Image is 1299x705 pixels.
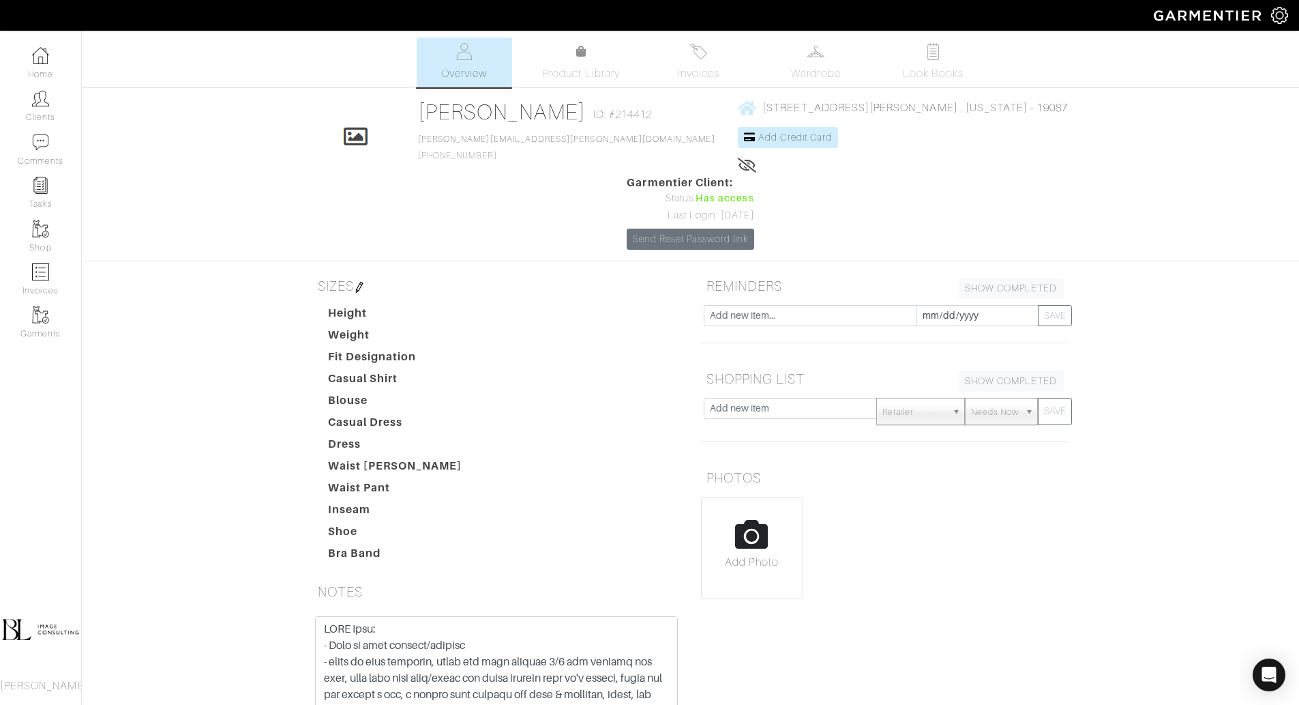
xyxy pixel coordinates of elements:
[32,177,49,194] img: reminder-icon-8004d30b9f0a5d33ae49ab947aed9ed385cf756f9e5892f1edd6e32f2345188e.png
[701,365,1069,392] h5: SHOPPING LIST
[441,66,487,82] span: Overview
[312,578,681,605] h5: NOTES
[627,191,753,206] div: Status:
[32,220,49,238] img: garments-icon-b7da505a4dc4fd61783c78ac3ca0ef83fa9d6f193b1c9dc38574b1d14d53ca28.png
[959,278,1064,299] a: SHOW COMPLETED
[456,43,473,60] img: basicinfo-40fd8af6dae0f16599ec9e87c0ef1c0a1fdea2edbe929e3d69a839185d80c458.svg
[704,398,878,419] input: Add new item
[318,502,473,523] dt: Inseam
[32,263,49,280] img: orders-icon-0abe47150d42831381b5fb84f609e132dff9fe21cb692f30cb5eec754e2cba89.png
[768,38,864,87] a: Wardrobe
[543,66,620,82] span: Product Library
[593,106,653,123] span: ID: #214412
[32,90,49,107] img: clients-icon-6bae9207a08558b7cb47a8932f037763ab4055f8c8b6bfacd5dc20c3e0201464.png
[32,47,49,64] img: dashboard-icon-dbcd8f5a0b271acd01030246c82b418ddd0df26cd7fceb0bd07c9910d44c42f6.png
[704,305,916,326] input: Add new item...
[318,458,473,480] dt: Waist [PERSON_NAME]
[318,545,473,567] dt: Bra Band
[738,127,838,148] a: Add Credit Card
[32,134,49,151] img: comment-icon-a0a6a9ef722e966f86d9cbdc48e553b5cf19dbc54f86b18d962a5391bc8f6eb6.png
[886,38,981,87] a: Look Books
[882,399,946,426] span: Retailer
[318,305,473,327] dt: Height
[696,191,754,206] span: Has access
[318,523,473,545] dt: Shoe
[807,43,824,60] img: wardrobe-487a4870c1b7c33e795ec22d11cfc2ed9d08956e64fb3008fe2437562e282088.svg
[903,66,964,82] span: Look Books
[738,99,1068,116] a: [STREET_ADDRESS][PERSON_NAME] , [US_STATE] - 19087
[418,134,715,160] span: [PHONE_NUMBER]
[1271,7,1288,24] img: gear-icon-white-bd11855cb880d31180b6d7d6211b90ccbf57a29d726f0c71d8c61bd08dd39cc2.png
[318,414,473,436] dt: Casual Dress
[758,132,832,143] span: Add Credit Card
[959,371,1064,392] a: SHOW COMPLETED
[627,175,753,191] span: Garmentier Client:
[318,349,473,371] dt: Fit Designation
[651,38,747,87] a: Invoices
[678,66,719,82] span: Invoices
[534,44,629,82] a: Product Library
[418,134,715,144] a: [PERSON_NAME][EMAIL_ADDRESS][PERSON_NAME][DOMAIN_NAME]
[627,229,753,250] a: Send Reset Password link
[1038,305,1072,326] button: SAVE
[1038,398,1072,425] button: SAVE
[627,208,753,223] div: Last Login: [DATE]
[1253,659,1285,691] div: Open Intercom Messenger
[690,43,707,60] img: orders-27d20c2124de7fd6de4e0e44c1d41de31381a507db9b33961299e4e07d508b8c.svg
[318,371,473,392] dt: Casual Shirt
[701,464,1069,491] h5: PHOTOS
[318,327,473,349] dt: Weight
[762,102,1068,114] span: [STREET_ADDRESS][PERSON_NAME] , [US_STATE] - 19087
[971,399,1019,426] span: Needs Now
[701,272,1069,300] h5: REMINDERS
[925,43,942,60] img: todo-9ac3debb85659649dc8f770b8b6100bb5dab4b48dedcbae339e5042a72dfd3cc.svg
[354,282,365,293] img: pen-cf24a1663064a2ec1b9c1bd2387e9de7a2fa800b781884d57f21acf72779bad2.png
[418,100,586,124] a: [PERSON_NAME]
[318,392,473,414] dt: Blouse
[1147,3,1271,27] img: garmentier-logo-header-white-b43fb05a5012e4ada735d5af1a66efaba907eab6374d6393d1fbf88cb4ef424d.png
[32,306,49,323] img: garments-icon-b7da505a4dc4fd61783c78ac3ca0ef83fa9d6f193b1c9dc38574b1d14d53ca28.png
[417,38,512,87] a: Overview
[318,436,473,458] dt: Dress
[791,66,840,82] span: Wardrobe
[318,480,473,502] dt: Waist Pant
[312,272,681,300] h5: SIZES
